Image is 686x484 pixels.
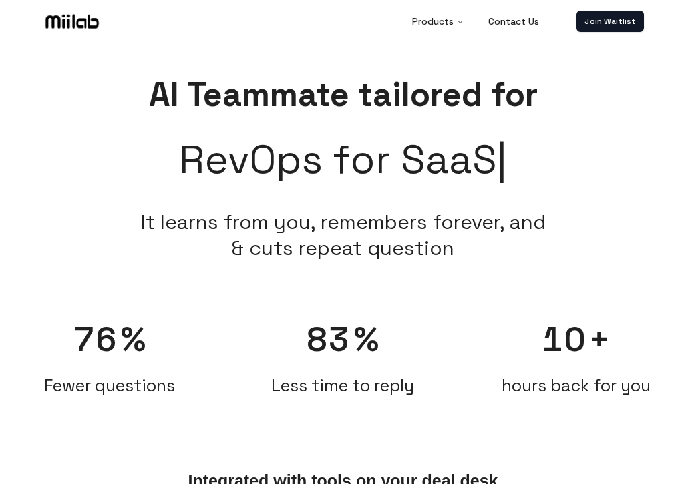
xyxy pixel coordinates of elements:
[121,318,146,361] span: %
[542,318,586,361] span: 10
[502,375,651,396] span: hours back for you
[589,318,610,361] span: +
[401,8,475,35] button: Products
[73,318,118,361] span: 76
[576,11,644,32] a: Join Waitlist
[271,375,414,396] span: Less time to reply
[478,8,550,35] a: Contact Us
[354,318,379,361] span: %
[149,73,538,116] span: AI Teammate tailored for
[43,11,102,31] img: Logo
[179,130,507,190] span: RevOps for SaaS
[401,8,550,35] nav: Main
[307,318,351,361] span: 83
[141,209,546,261] li: It learns from you, remembers forever, and & cuts repeat question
